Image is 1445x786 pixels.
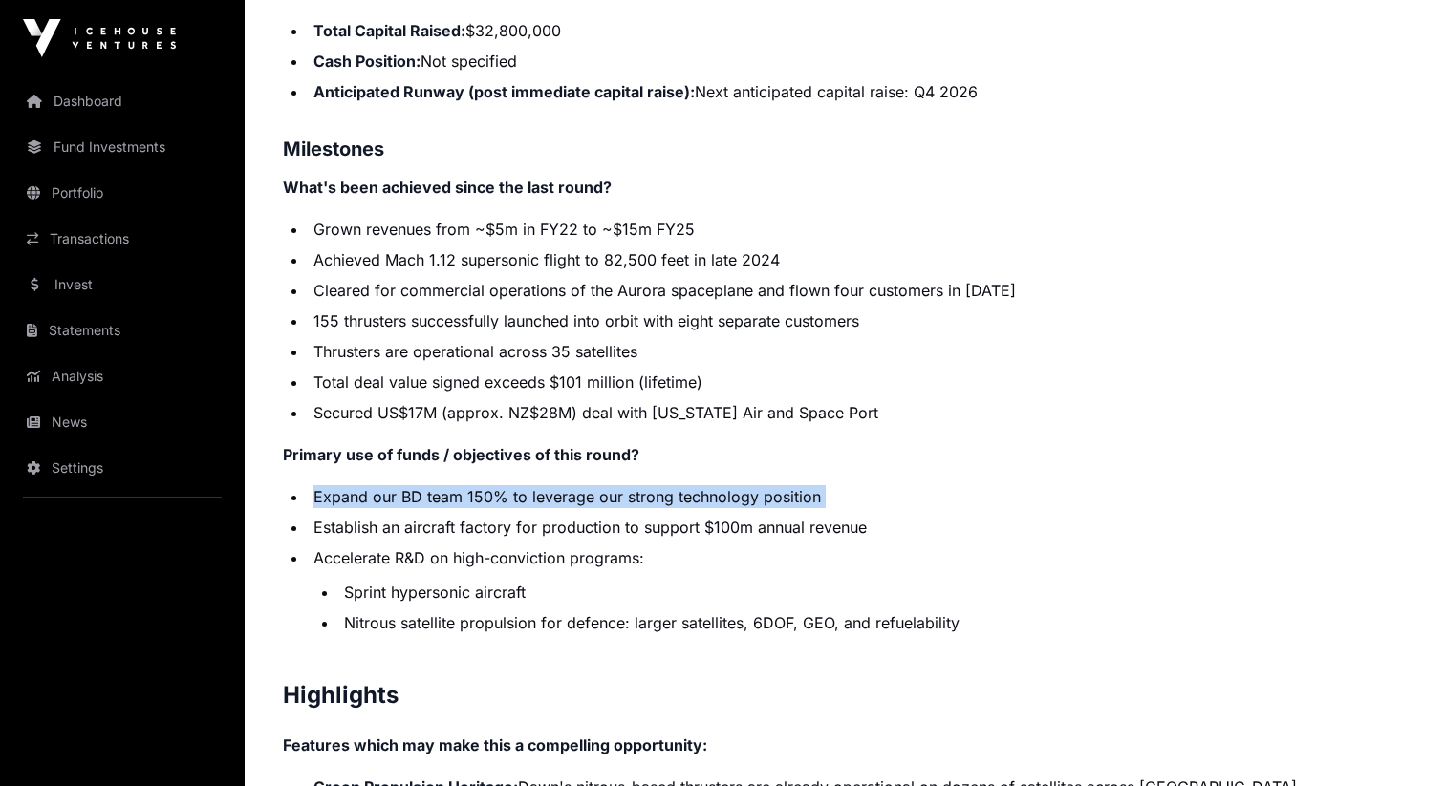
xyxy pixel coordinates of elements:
[313,21,465,40] strong: Total Capital Raised:
[308,19,1407,42] li: $32,800,000
[283,134,1407,164] h3: Milestones
[283,178,612,197] strong: What's been achieved since the last round?
[15,172,229,214] a: Portfolio
[1349,694,1445,786] iframe: Chat Widget
[15,80,229,122] a: Dashboard
[338,581,1407,604] li: Sprint hypersonic aircraft
[308,248,1407,271] li: Achieved Mach 1.12 supersonic flight to 82,500 feet in late 2024
[283,445,639,464] strong: Primary use of funds / objectives of this round?
[308,340,1407,363] li: Thrusters are operational across 35 satellites
[15,218,229,260] a: Transactions
[308,546,1407,634] li: Accelerate R&D on high-conviction programs:
[308,401,1407,424] li: Secured US$17M (approx. NZ$28M) deal with [US_STATE] Air and Space Port
[283,735,707,754] strong: Features which may make this a compelling opportunity:
[308,50,1407,73] li: Not specified
[308,218,1407,241] li: Grown revenues from ~$5m in FY22 to ~$15m FY25
[338,611,1407,634] li: Nitrous satellite propulsion for defence: larger satellites, 6DOF, GEO, and refuelability
[283,680,1407,711] h2: Highlights
[15,126,229,168] a: Fund Investments
[308,279,1407,302] li: Cleared for commercial operations of the Aurora spaceplane and flown four customers in [DATE]
[308,371,1407,393] li: Total deal value signed exceeds $101 million (lifetime)
[15,447,229,489] a: Settings
[23,19,176,57] img: Icehouse Ventures Logo
[308,516,1407,539] li: Establish an aircraft factory for production to support $100m annual revenue
[15,401,229,443] a: News
[308,485,1407,508] li: Expand our BD team 150% to leverage our strong technology position
[313,52,421,71] strong: Cash Position:
[313,82,695,101] strong: Anticipated Runway (post immediate capital raise):
[15,264,229,306] a: Invest
[15,309,229,351] a: Statements
[308,309,1407,332] li: 155 thrusters successfully launched into orbit with eight separate customers
[308,80,1407,103] li: Next anticipated capital raise: Q4 2026
[15,355,229,397] a: Analysis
